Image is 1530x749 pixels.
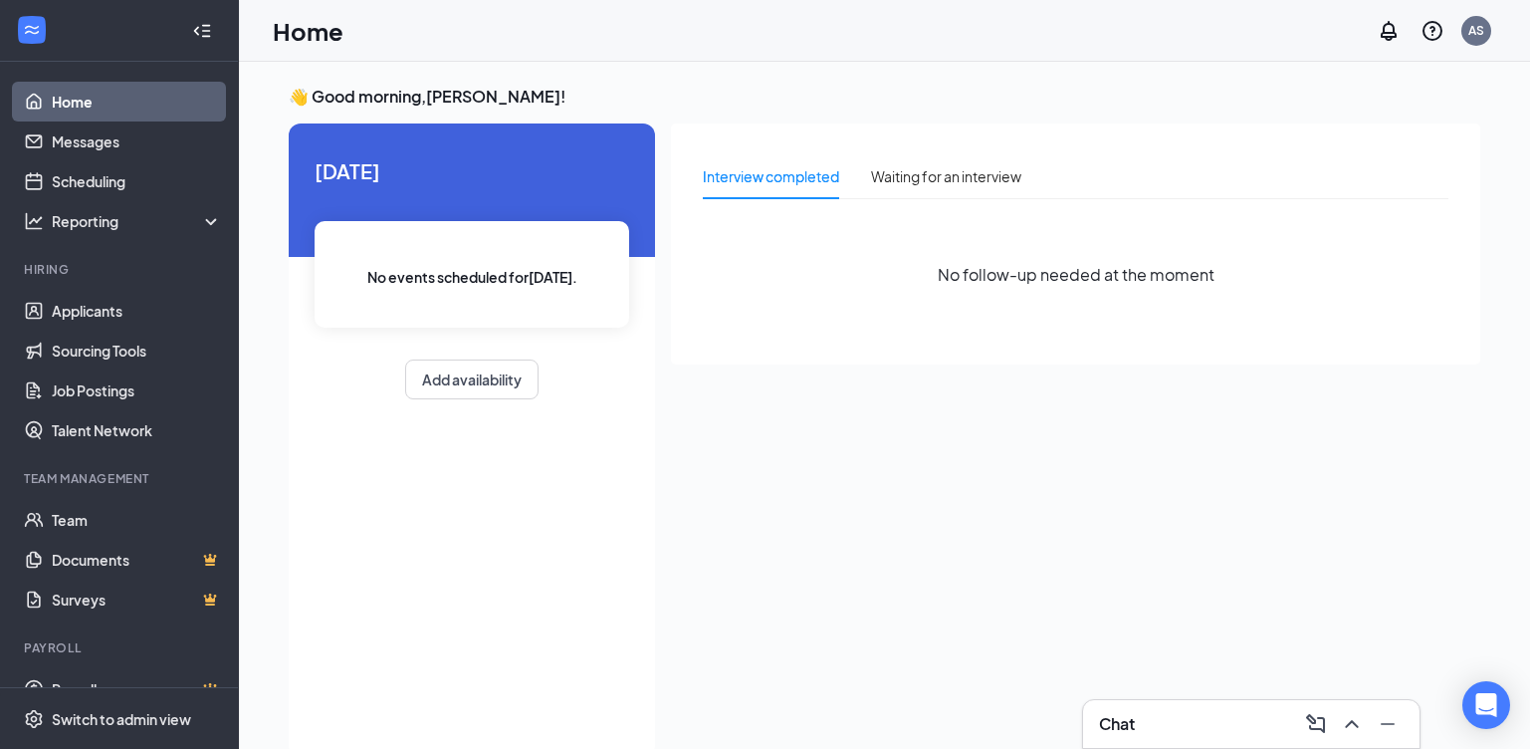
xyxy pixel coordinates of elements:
[52,291,222,331] a: Applicants
[1300,708,1332,740] button: ComposeMessage
[367,266,577,288] span: No events scheduled for [DATE] .
[192,21,212,41] svg: Collapse
[52,211,223,231] div: Reporting
[289,86,1480,108] h3: 👋 Good morning, [PERSON_NAME] !
[52,371,222,410] a: Job Postings
[24,211,44,231] svg: Analysis
[22,20,42,40] svg: WorkstreamLogo
[24,639,218,656] div: Payroll
[1372,708,1404,740] button: Minimize
[1099,713,1135,735] h3: Chat
[52,331,222,371] a: Sourcing Tools
[1421,19,1444,43] svg: QuestionInfo
[24,470,218,487] div: Team Management
[315,155,629,186] span: [DATE]
[1376,712,1400,736] svg: Minimize
[1340,712,1364,736] svg: ChevronUp
[52,669,222,709] a: PayrollCrown
[405,360,539,399] button: Add availability
[24,261,218,278] div: Hiring
[938,262,1214,287] span: No follow-up needed at the moment
[703,165,839,187] div: Interview completed
[52,540,222,580] a: DocumentsCrown
[52,500,222,540] a: Team
[52,709,191,729] div: Switch to admin view
[1462,681,1510,729] div: Open Intercom Messenger
[52,122,222,161] a: Messages
[871,165,1021,187] div: Waiting for an interview
[52,82,222,122] a: Home
[1336,708,1368,740] button: ChevronUp
[1377,19,1401,43] svg: Notifications
[24,709,44,729] svg: Settings
[1468,22,1484,39] div: AS
[273,14,343,48] h1: Home
[52,580,222,620] a: SurveysCrown
[52,410,222,450] a: Talent Network
[52,161,222,201] a: Scheduling
[1304,712,1328,736] svg: ComposeMessage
